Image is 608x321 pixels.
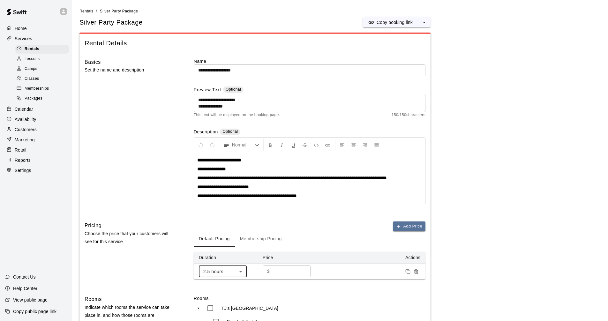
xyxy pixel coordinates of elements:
h6: Rooms [85,295,102,303]
a: Retail [5,145,67,155]
a: Settings [5,166,67,175]
p: Copy public page link [13,308,56,315]
button: Add Price [393,221,425,231]
p: Customers [15,126,37,133]
span: Silver Party Package [100,9,138,13]
span: Lessons [25,56,40,62]
p: Calendar [15,106,33,112]
p: Settings [15,167,31,174]
span: Classes [25,76,39,82]
p: Set the name and description [85,66,173,74]
h5: Silver Party Package [79,18,143,27]
p: Choose the price that your customers will see for this service [85,230,173,246]
span: Rental Details [85,39,425,48]
p: Availability [15,116,36,123]
p: Copy booking link [377,19,413,26]
div: Lessons [15,55,69,63]
a: Classes [15,74,72,84]
a: Marketing [5,135,67,145]
a: Services [5,34,67,43]
button: Left Align [337,139,348,151]
p: Help Center [13,285,37,292]
label: Preview Text [194,86,221,94]
p: Services [15,35,32,42]
nav: breadcrumb [79,8,600,15]
a: Lessons [15,54,72,64]
a: Calendar [5,104,67,114]
span: Memberships [25,86,49,92]
div: Packages [15,94,69,103]
span: Rentals [79,9,94,13]
p: $ [267,268,270,275]
th: Duration [194,252,258,264]
p: Reports [15,157,31,163]
a: Rentals [79,8,94,13]
p: Retail [15,147,26,153]
button: Copy booking link [363,17,418,27]
div: Camps [15,64,69,73]
p: Contact Us [13,274,36,280]
button: Format Bold [265,139,276,151]
h6: Basics [85,58,101,66]
div: 2.5 hours [199,265,247,277]
button: Justify Align [371,139,382,151]
label: Rooms [194,295,425,302]
h6: Pricing [85,221,101,230]
a: Memberships [15,84,72,94]
label: Name [194,58,425,64]
th: Price [258,252,321,264]
button: Format Italics [276,139,287,151]
div: split button [363,17,431,27]
th: Actions [321,252,425,264]
a: Customers [5,125,67,134]
li: / [96,8,97,14]
span: This text will be displayed on the booking page. [194,112,280,118]
a: Packages [15,94,72,104]
button: select merge strategy [418,17,431,27]
span: 150 / 150 characters [392,112,425,118]
button: Default Pricing [194,231,235,247]
button: Redo [207,139,218,151]
span: Normal [232,142,254,148]
div: Classes [15,74,69,83]
span: Packages [25,95,42,102]
button: Undo [195,139,206,151]
p: Marketing [15,137,35,143]
button: Format Underline [288,139,299,151]
button: Insert Code [311,139,322,151]
a: Home [5,24,67,33]
p: Home [15,25,27,32]
a: Camps [15,64,72,74]
label: Description [194,129,218,136]
p: View public page [13,297,48,303]
span: Optional [222,129,238,134]
span: Optional [226,87,241,92]
span: Camps [25,66,37,72]
span: Rentals [25,46,39,52]
div: Rentals [15,45,69,54]
button: Membership Pricing [235,231,287,247]
button: Formatting Options [221,139,262,151]
a: Availability [5,115,67,124]
p: TJ's [GEOGRAPHIC_DATA] [221,305,278,311]
button: Right Align [360,139,371,151]
button: Remove price [412,267,420,276]
button: Center Align [348,139,359,151]
button: Format Strikethrough [299,139,310,151]
div: Memberships [15,84,69,93]
button: Insert Link [322,139,333,151]
a: Reports [5,155,67,165]
a: Rentals [15,44,72,54]
button: Duplicate price [404,267,412,276]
